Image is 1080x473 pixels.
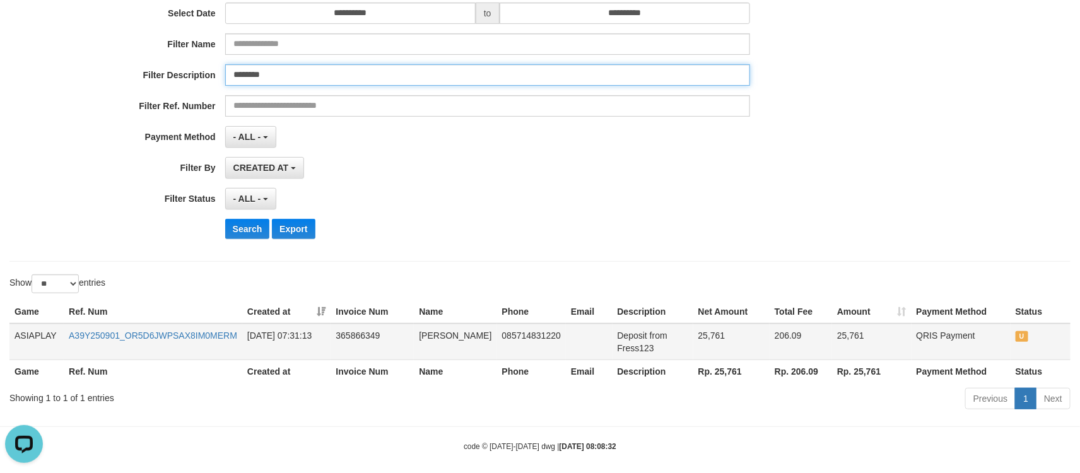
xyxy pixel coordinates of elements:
[5,5,43,43] button: Open LiveChat chat widget
[476,3,500,24] span: to
[497,359,566,383] th: Phone
[1011,300,1071,324] th: Status
[242,359,331,383] th: Created at
[64,359,242,383] th: Ref. Num
[770,359,832,383] th: Rp. 206.09
[331,359,414,383] th: Invoice Num
[912,359,1011,383] th: Payment Method
[242,324,331,360] td: [DATE] 07:31:13
[233,132,261,142] span: - ALL -
[497,324,566,360] td: 085714831220
[770,300,832,324] th: Total Fee
[693,300,770,324] th: Net Amount
[613,359,693,383] th: Description
[832,300,911,324] th: Amount: activate to sort column ascending
[1015,388,1036,409] a: 1
[414,324,496,360] td: [PERSON_NAME]
[832,324,911,360] td: 25,761
[9,274,105,293] label: Show entries
[566,359,613,383] th: Email
[331,300,414,324] th: Invoice Num
[770,324,832,360] td: 206.09
[560,442,616,451] strong: [DATE] 08:08:32
[1036,388,1071,409] a: Next
[693,359,770,383] th: Rp. 25,761
[414,300,496,324] th: Name
[566,300,613,324] th: Email
[693,324,770,360] td: 25,761
[965,388,1016,409] a: Previous
[272,219,315,239] button: Export
[613,300,693,324] th: Description
[1011,359,1071,383] th: Status
[69,330,237,341] a: A39Y250901_OR5D6JWPSAX8IM0MERM
[497,300,566,324] th: Phone
[331,324,414,360] td: 365866349
[32,274,79,293] select: Showentries
[64,300,242,324] th: Ref. Num
[464,442,616,451] small: code © [DATE]-[DATE] dwg |
[1016,331,1028,342] span: UNPAID
[225,219,270,239] button: Search
[225,188,276,209] button: - ALL -
[832,359,911,383] th: Rp. 25,761
[613,324,693,360] td: Deposit from Fress123
[414,359,496,383] th: Name
[9,324,64,360] td: ASIAPLAY
[225,126,276,148] button: - ALL -
[9,387,440,404] div: Showing 1 to 1 of 1 entries
[912,300,1011,324] th: Payment Method
[242,300,331,324] th: Created at: activate to sort column ascending
[912,324,1011,360] td: QRIS Payment
[9,300,64,324] th: Game
[225,157,305,178] button: CREATED AT
[233,194,261,204] span: - ALL -
[233,163,289,173] span: CREATED AT
[9,359,64,383] th: Game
